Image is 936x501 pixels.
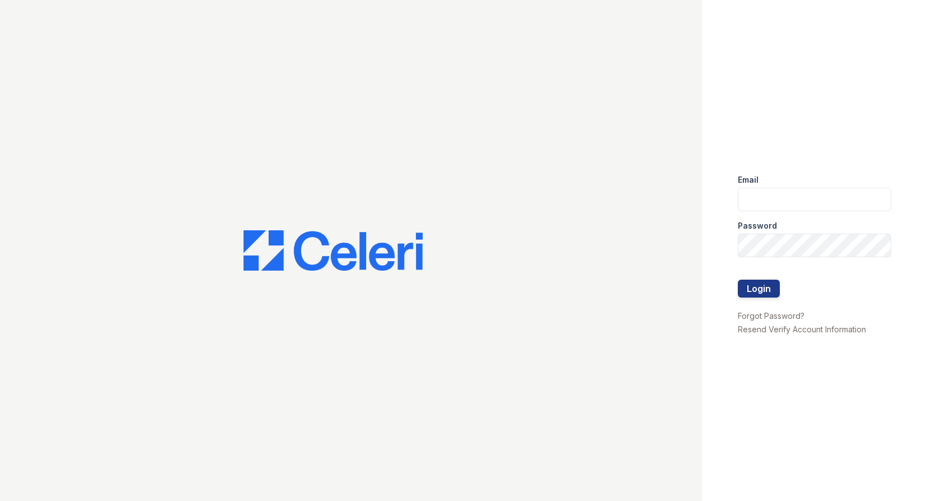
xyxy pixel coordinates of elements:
a: Resend Verify Account Information [738,324,866,334]
img: CE_Logo_Blue-a8612792a0a2168367f1c8372b55b34899dd931a85d93a1a3d3e32e68fde9ad4.png [244,230,423,271]
button: Login [738,280,780,298]
a: Forgot Password? [738,311,804,321]
label: Email [738,174,759,185]
label: Password [738,220,777,231]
